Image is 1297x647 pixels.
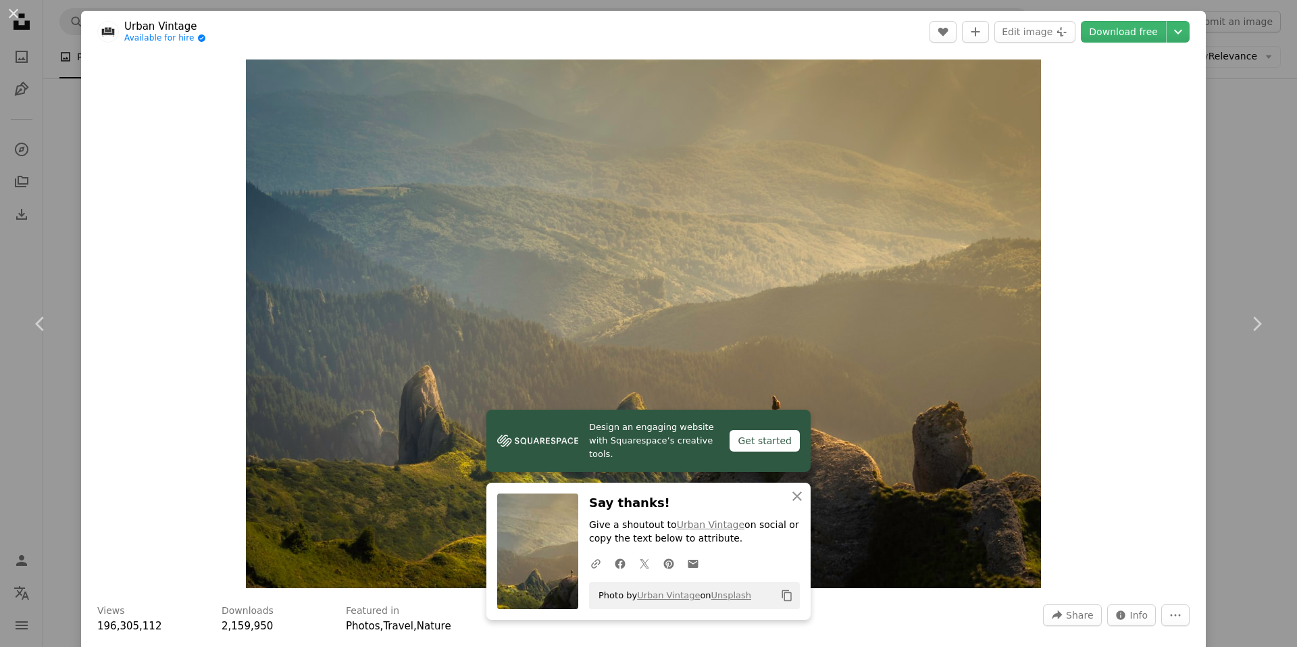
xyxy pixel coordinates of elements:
h3: Say thanks! [589,494,800,513]
button: Stats about this image [1107,604,1156,626]
a: Nature [417,620,451,632]
a: Design an engaging website with Squarespace’s creative tools.Get started [486,410,811,472]
span: 2,159,950 [222,620,273,632]
button: More Actions [1161,604,1190,626]
img: file-1606177908946-d1eed1cbe4f5image [497,431,578,451]
button: Edit image [994,21,1075,43]
p: Give a shoutout to on social or copy the text below to attribute. [589,519,800,546]
a: Urban Vintage [677,519,744,530]
a: Urban Vintage [637,590,700,600]
button: Choose download size [1167,21,1190,43]
a: Share on Facebook [608,550,632,577]
h3: Featured in [346,604,399,618]
span: Share [1066,605,1093,625]
h3: Views [97,604,125,618]
span: Design an engaging website with Squarespace’s creative tools. [589,421,719,461]
a: Urban Vintage [124,20,206,33]
span: Photo by on [592,585,751,606]
a: Next [1216,259,1297,389]
span: , [380,620,384,632]
a: Download free [1081,21,1166,43]
button: Like [930,21,957,43]
button: Share this image [1043,604,1101,626]
button: Copy to clipboard [775,584,798,607]
a: Photos [346,620,380,632]
a: Available for hire [124,33,206,44]
button: Zoom in on this image [246,59,1041,588]
img: landscape photography of mountain hit by sun rays [246,59,1041,588]
a: Travel [383,620,413,632]
div: Get started [730,430,800,452]
h3: Downloads [222,604,274,618]
span: Info [1130,605,1148,625]
a: Share over email [681,550,705,577]
button: Add to Collection [962,21,989,43]
img: Go to Urban Vintage's profile [97,21,119,43]
span: , [413,620,417,632]
span: 196,305,112 [97,620,161,632]
a: Unsplash [711,590,751,600]
a: Share on Pinterest [657,550,681,577]
a: Share on Twitter [632,550,657,577]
